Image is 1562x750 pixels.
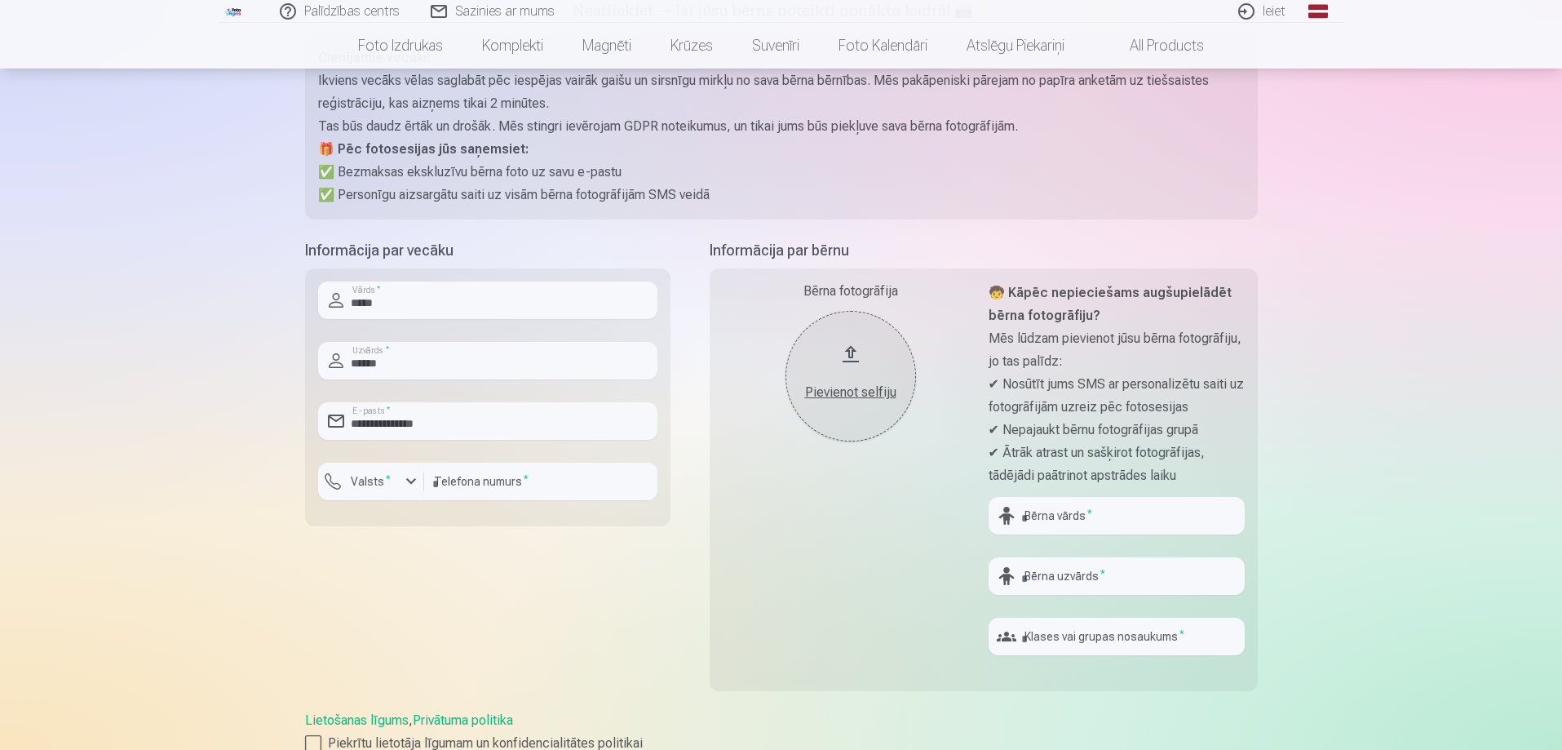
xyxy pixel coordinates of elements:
p: ✅ Personīgu aizsargātu saiti uz visām bērna fotogrāfijām SMS veidā [318,184,1245,206]
div: Pievienot selfiju [802,383,900,402]
h5: Informācija par bērnu [710,239,1258,262]
a: Foto izdrukas [339,23,462,69]
p: ✔ Nosūtīt jums SMS ar personalizētu saiti uz fotogrāfijām uzreiz pēc fotosesijas [989,373,1245,419]
a: Komplekti [462,23,563,69]
strong: 🎁 Pēc fotosesijas jūs saņemsiet: [318,141,529,157]
a: Privātuma politika [413,712,513,728]
a: Magnēti [563,23,651,69]
a: Suvenīri [732,23,819,69]
p: ✔ Nepajaukt bērnu fotogrāfijas grupā [989,419,1245,442]
label: Valsts [344,473,397,490]
div: Bērna fotogrāfija [723,282,979,301]
button: Pievienot selfiju [785,311,916,442]
a: All products [1084,23,1223,69]
p: Ikviens vecāks vēlas saglabāt pēc iespējas vairāk gaišu un sirsnīgu mirkļu no sava bērna bērnības... [318,69,1245,115]
img: /fa1 [225,7,243,16]
p: Tas būs daudz ērtāk un drošāk. Mēs stingri ievērojam GDPR noteikumus, un tikai jums būs piekļuve ... [318,115,1245,138]
button: Valsts* [318,463,424,500]
strong: 🧒 Kāpēc nepieciešams augšupielādēt bērna fotogrāfiju? [989,285,1232,323]
p: ✔ Ātrāk atrast un sašķirot fotogrāfijas, tādējādi paātrinot apstrādes laiku [989,442,1245,487]
a: Foto kalendāri [819,23,947,69]
h5: Informācija par vecāku [305,239,670,262]
a: Krūzes [651,23,732,69]
a: Atslēgu piekariņi [947,23,1084,69]
a: Lietošanas līgums [305,712,409,728]
p: ✅ Bezmaksas ekskluzīvu bērna foto uz savu e-pastu [318,161,1245,184]
p: Mēs lūdzam pievienot jūsu bērna fotogrāfiju, jo tas palīdz: [989,327,1245,373]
